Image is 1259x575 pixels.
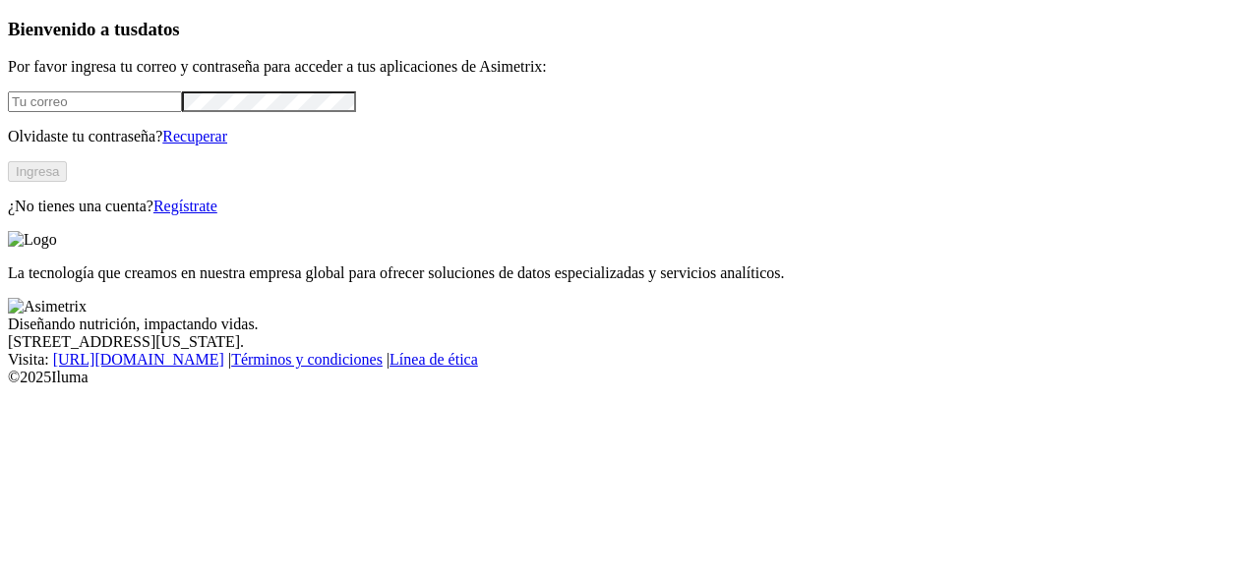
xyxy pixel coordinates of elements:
img: Asimetrix [8,298,87,316]
p: La tecnología que creamos en nuestra empresa global para ofrecer soluciones de datos especializad... [8,264,1251,282]
p: ¿No tienes una cuenta? [8,198,1251,215]
div: [STREET_ADDRESS][US_STATE]. [8,333,1251,351]
a: Regístrate [153,198,217,214]
a: Términos y condiciones [231,351,383,368]
div: © 2025 Iluma [8,369,1251,386]
a: Recuperar [162,128,227,144]
div: Diseñando nutrición, impactando vidas. [8,316,1251,333]
a: [URL][DOMAIN_NAME] [53,351,224,368]
div: Visita : | | [8,351,1251,369]
a: Línea de ética [390,351,478,368]
input: Tu correo [8,91,182,112]
p: Por favor ingresa tu correo y contraseña para acceder a tus aplicaciones de Asimetrix: [8,58,1251,76]
img: Logo [8,231,57,249]
button: Ingresa [8,161,67,182]
h3: Bienvenido a tus [8,19,1251,40]
span: datos [138,19,180,39]
p: Olvidaste tu contraseña? [8,128,1251,145]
